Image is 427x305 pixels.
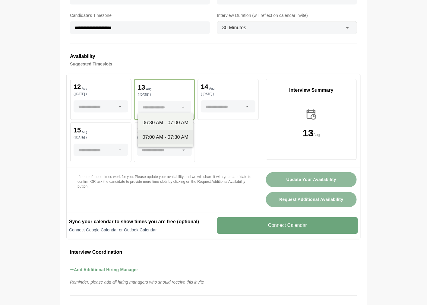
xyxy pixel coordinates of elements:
p: Aug [209,87,215,90]
h2: Sync your calendar to show times you are free (optional) [69,218,210,226]
div: 06:30 AM - 07:00 AM [143,119,188,126]
p: ( [DATE] ) [138,93,191,96]
label: Interview Duration (will reflect on calendar invite) [217,12,357,19]
p: If none of these times work for you. Please update your availability and we will share it with yo... [77,175,251,189]
p: Aug [314,132,320,138]
h3: Interview Coordination [70,249,357,256]
p: ( [DATE] ) [137,136,192,139]
p: 13 [138,84,145,91]
p: ( [DATE] ) [74,93,128,96]
p: Connect Google Calendar or Outlook Calendar [69,227,210,233]
v-button: Connect Calendar [217,217,358,234]
button: Add Additional Hiring Manager [70,261,138,279]
p: 13 [303,128,314,138]
p: 18 [137,127,144,134]
p: Aug [82,87,87,90]
p: 12 [74,84,81,90]
span: 30 Minutes [222,24,246,32]
div: 07:00 AM - 07:30 AM [143,134,188,141]
img: calender [305,108,318,121]
p: ( [DATE] ) [201,93,255,96]
button: Update Your Availability [266,172,357,187]
p: Interview Summary [266,87,356,94]
h4: Suggested Timeslots [70,60,357,68]
p: Aug [82,131,87,134]
p: 15 [74,127,81,134]
h3: Availability [70,52,357,60]
p: 14 [201,84,208,90]
label: Candidate's Timezone [70,12,210,19]
p: Aug [146,88,152,91]
p: Reminder: please add all hiring managers who should receive this invite [66,279,361,286]
button: Request Additional Availability [266,192,357,207]
p: ( [DATE] ) [74,136,128,139]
